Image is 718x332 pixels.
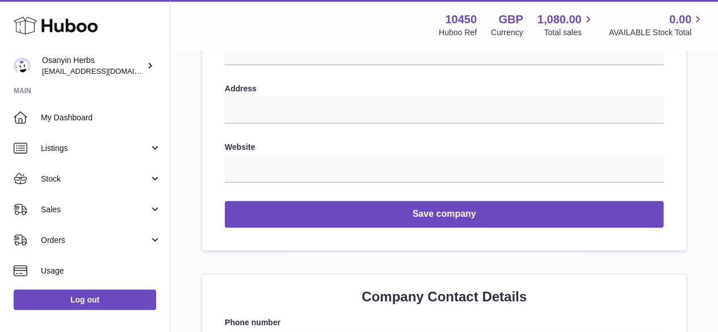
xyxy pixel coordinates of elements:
[491,27,523,38] div: Currency
[41,112,161,123] span: My Dashboard
[42,55,144,77] div: Osanyin Herbs
[669,12,691,27] span: 0.00
[225,288,664,306] h2: Company Contact Details
[41,266,161,276] span: Usage
[445,12,477,27] strong: 10450
[498,12,523,27] strong: GBP
[41,143,149,154] span: Listings
[608,12,704,38] a: 0.00 AVAILABLE Stock Total
[538,12,595,38] a: 1,080.00 Total sales
[225,83,664,94] label: Address
[14,289,156,310] a: Log out
[225,317,664,328] label: Phone number
[439,27,477,38] div: Huboo Ref
[14,57,31,74] img: internalAdmin-10450@internal.huboo.com
[41,204,149,215] span: Sales
[225,142,664,153] label: Website
[41,235,149,246] span: Orders
[42,66,167,75] span: [EMAIL_ADDRESS][DOMAIN_NAME]
[225,201,664,228] button: Save company
[538,12,582,27] span: 1,080.00
[41,174,149,184] span: Stock
[608,27,704,38] span: AVAILABLE Stock Total
[544,27,594,38] span: Total sales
